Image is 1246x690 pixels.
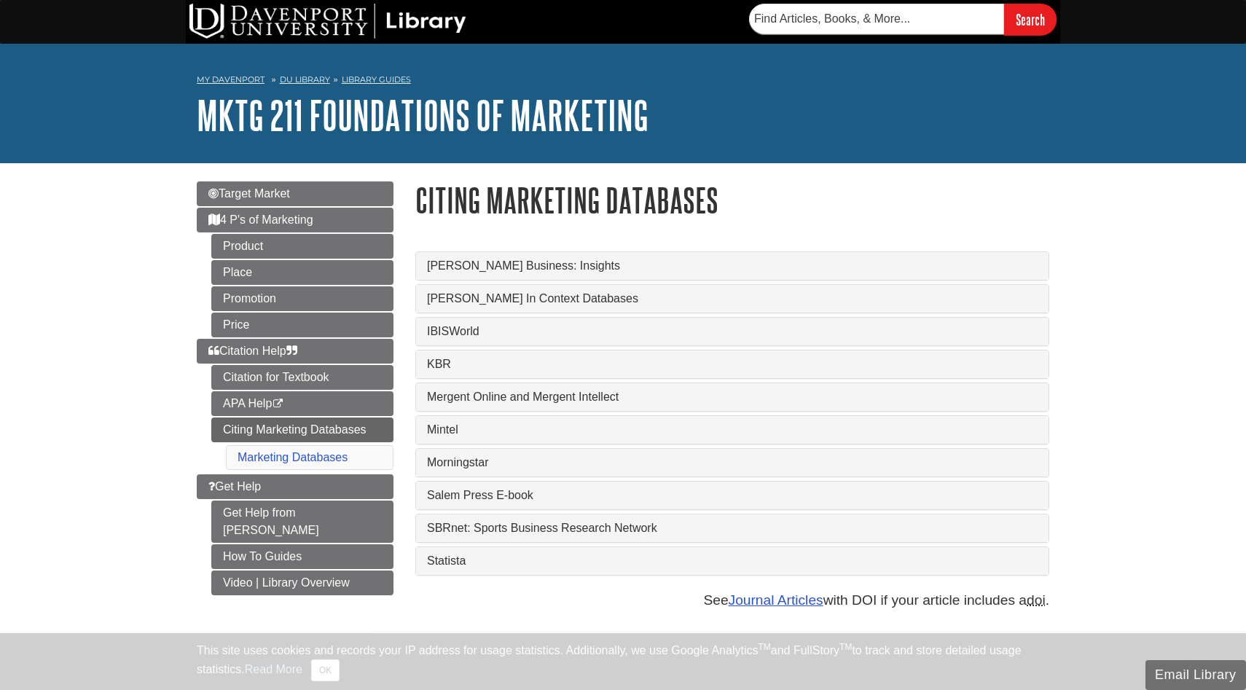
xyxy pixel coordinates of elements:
a: Target Market [197,181,393,206]
input: Find Articles, Books, & More... [749,4,1004,34]
i: This link opens in a new window [272,399,284,409]
a: SBRnet: Sports Business Research Network [427,522,1038,535]
a: [PERSON_NAME] Business: Insights [427,259,1038,273]
a: Read More [245,663,302,675]
a: [PERSON_NAME] In Context Databases [427,292,1038,305]
a: APA Help [211,391,393,416]
span: Get Help [208,480,261,493]
a: Mergent Online and Mergent Intellect [427,391,1038,404]
a: Salem Press E-book [427,489,1038,502]
a: Citation for Textbook [211,365,393,390]
span: Citation Help [208,345,297,357]
a: My Davenport [197,74,265,86]
a: Get Help from [PERSON_NAME] [211,501,393,543]
form: Searches DU Library's articles, books, and more [749,4,1057,35]
a: 4 P's of Marketing [197,208,393,232]
a: KBR [427,358,1038,371]
a: Mintel [427,423,1038,436]
a: Video | Library Overview [211,571,393,595]
a: Place [211,260,393,285]
div: Guide Page Menu [197,181,393,595]
a: Price [211,313,393,337]
input: Search [1004,4,1057,35]
a: Morningstar [427,456,1038,469]
a: Marketing Databases [238,451,348,463]
a: Product [211,234,393,259]
div: This site uses cookies and records your IP address for usage statistics. Additionally, we use Goo... [197,642,1049,681]
nav: breadcrumb [197,70,1049,93]
a: How To Guides [211,544,393,569]
a: Citing Marketing Databases [211,417,393,442]
button: Email Library [1145,660,1246,690]
a: Citation Help [197,339,393,364]
span: 4 P's of Marketing [208,213,313,226]
a: Statista [427,554,1038,568]
a: DU Library [280,74,330,85]
span: Target Market [208,187,290,200]
a: IBISWorld [427,325,1038,338]
p: See with DOI if your article includes a . [415,590,1049,611]
img: DU Library [189,4,466,39]
a: Journal Articles [729,592,823,608]
a: MKTG 211 Foundations of Marketing [197,93,649,138]
a: Library Guides [342,74,411,85]
a: Promotion [211,286,393,311]
h1: Citing Marketing Databases [415,181,1049,219]
button: Close [311,659,340,681]
abbr: digital object identifier such as 10.1177/‌1032373210373619 [1027,592,1046,608]
a: Get Help [197,474,393,499]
